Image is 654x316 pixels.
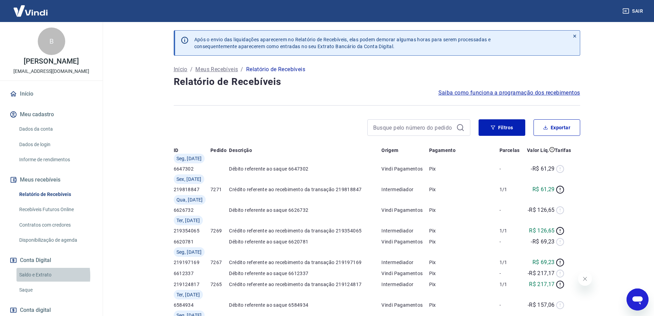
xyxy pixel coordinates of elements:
p: Descrição [229,147,252,154]
p: Tarifas [555,147,571,154]
p: R$ 61,29 [532,185,555,194]
p: Crédito referente ao recebimento da transação 219197169 [229,259,381,266]
span: Seg, [DATE] [176,155,202,162]
span: Seg, [DATE] [176,249,202,255]
p: 219818847 [174,186,210,193]
p: [PERSON_NAME] [24,58,79,65]
p: - [500,238,523,245]
a: Disponibilização de agenda [16,233,94,247]
a: Início [174,65,187,74]
p: [EMAIL_ADDRESS][DOMAIN_NAME] [13,68,89,75]
p: Pix [429,302,500,308]
p: R$ 217,17 [529,280,555,288]
p: Intermediador [381,186,429,193]
p: - [500,270,523,277]
p: Pix [429,259,500,266]
a: Saiba como funciona a programação dos recebimentos [438,89,580,97]
a: Início [8,86,94,101]
p: Relatório de Recebíveis [246,65,305,74]
p: Pix [429,281,500,288]
p: -R$ 157,06 [528,301,555,309]
p: Pix [429,238,500,245]
p: -R$ 61,29 [531,165,555,173]
p: Débito referente ao saque 6584934 [229,302,381,308]
p: / [190,65,193,74]
div: B [38,28,65,55]
p: Pix [429,186,500,193]
p: R$ 69,23 [532,258,555,266]
p: 7267 [210,259,229,266]
span: Olá! Precisa de ajuda? [4,5,58,10]
p: - [500,165,523,172]
p: - [500,302,523,308]
p: -R$ 217,17 [528,269,555,277]
span: Ter, [DATE] [176,291,200,298]
a: Recebíveis Futuros Online [16,203,94,217]
p: Vindi Pagamentos [381,238,429,245]
p: 6626732 [174,207,210,214]
img: Vindi [8,0,53,21]
button: Exportar [533,119,580,136]
a: Dados de login [16,138,94,152]
p: Crédito referente ao recebimento da transação 219124817 [229,281,381,288]
p: 7269 [210,227,229,234]
p: Pix [429,165,500,172]
p: -R$ 126,65 [528,206,555,214]
p: Débito referente ao saque 6647302 [229,165,381,172]
p: Pix [429,207,500,214]
button: Meus recebíveis [8,172,94,187]
p: Vindi Pagamentos [381,302,429,308]
span: Ter, [DATE] [176,217,200,224]
p: 219197169 [174,259,210,266]
p: Pedido [210,147,227,154]
input: Busque pelo número do pedido [373,122,454,133]
p: Débito referente ao saque 6626732 [229,207,381,214]
a: Contratos com credores [16,218,94,232]
h4: Relatório de Recebíveis [174,75,580,89]
p: 1/1 [500,281,523,288]
a: Relatório de Recebíveis [16,187,94,201]
button: Sair [621,5,646,18]
p: Origem [381,147,398,154]
p: 7265 [210,281,229,288]
p: 6584934 [174,302,210,308]
p: Parcelas [500,147,520,154]
p: 7271 [210,186,229,193]
p: 6612337 [174,270,210,277]
p: 219354065 [174,227,210,234]
button: Meu cadastro [8,107,94,122]
p: Pagamento [429,147,456,154]
p: Intermediador [381,227,429,234]
p: ID [174,147,179,154]
iframe: Botão para abrir a janela de mensagens [627,288,649,310]
p: / [241,65,243,74]
p: 219124817 [174,281,210,288]
p: 1/1 [500,227,523,234]
p: Débito referente ao saque 6620781 [229,238,381,245]
span: Qua, [DATE] [176,196,203,203]
p: -R$ 69,23 [531,238,555,246]
p: Vindi Pagamentos [381,207,429,214]
p: R$ 126,65 [529,227,555,235]
p: - [500,207,523,214]
button: Filtros [479,119,525,136]
p: 6647302 [174,165,210,172]
span: Conta digital [20,305,51,315]
p: Vindi Pagamentos [381,270,429,277]
a: Dados da conta [16,122,94,136]
span: Sex, [DATE] [176,176,202,183]
p: Crédito referente ao recebimento da transação 219818847 [229,186,381,193]
button: Conta Digital [8,253,94,268]
p: Após o envio das liquidações aparecerem no Relatório de Recebíveis, elas podem demorar algumas ho... [194,36,491,50]
a: Saque [16,283,94,297]
p: Intermediador [381,281,429,288]
a: Meus Recebíveis [195,65,238,74]
p: Pix [429,227,500,234]
p: 6620781 [174,238,210,245]
p: 1/1 [500,186,523,193]
p: Intermediador [381,259,429,266]
p: Vindi Pagamentos [381,165,429,172]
